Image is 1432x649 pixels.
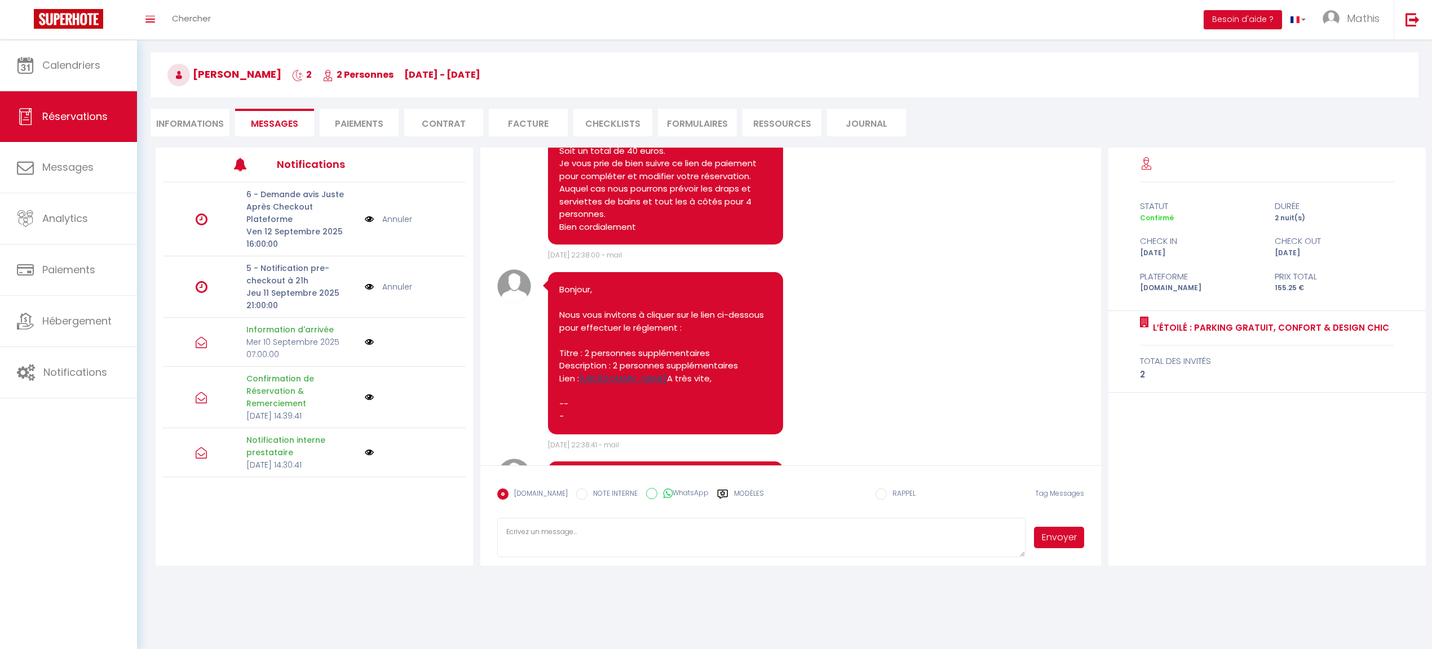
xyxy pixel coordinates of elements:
[246,188,358,225] p: 6 - Demande avis Juste Après Checkout Plateforme
[246,434,358,459] p: Notification interne prestataire
[320,109,399,136] li: Paiements
[246,372,358,410] p: Confirmation de Réservation & Remerciement
[42,211,88,225] span: Analytics
[587,488,638,501] label: NOTE INTERNE
[151,109,229,136] li: Informations
[1133,248,1267,259] div: [DATE]
[1133,199,1267,213] div: statut
[1267,270,1401,283] div: Prix total
[42,58,100,72] span: Calendriers
[1267,234,1401,248] div: check out
[489,109,568,136] li: Facture
[1267,248,1401,259] div: [DATE]
[509,488,568,501] label: [DOMAIN_NAME]
[246,287,358,312] p: Jeu 11 Septembre 2025 21:00:00
[1133,234,1267,248] div: check in
[246,410,358,422] p: [DATE] 14:39:41
[246,323,358,336] p: Information d'arrivée
[42,263,95,277] span: Paiements
[657,488,709,500] label: WhatsApp
[1133,270,1267,283] div: Plateforme
[382,281,412,293] a: Annuler
[9,5,43,38] button: Ouvrir le widget de chat LiveChat
[251,117,298,130] span: Messages
[1204,10,1282,29] button: Besoin d'aide ?
[172,12,211,24] span: Chercher
[1406,12,1420,26] img: logout
[404,109,483,136] li: Contrat
[34,9,103,29] img: Super Booking
[559,94,771,234] pre: Bonsoir, Merci pour votre réservation. Le supplément par personne par nuit est de 10 euros. Soit ...
[1035,488,1084,498] span: Tag Messages
[573,109,652,136] li: CHECKLISTS
[365,448,374,457] img: NO IMAGE
[365,281,374,293] img: NO IMAGE
[1347,11,1380,25] span: Mathis
[43,365,107,379] span: Notifications
[497,459,531,492] img: avatar.png
[497,269,531,303] img: avatar.png
[292,68,312,81] span: 2
[246,336,358,361] p: Mer 10 Septembre 2025 07:00:00
[365,213,374,225] img: NO IMAGE
[1140,213,1174,223] span: Confirmé
[1140,354,1394,368] div: total des invités
[246,225,358,250] p: Ven 12 Septembre 2025 16:00:00
[404,68,480,81] span: [DATE] - [DATE]
[42,314,112,328] span: Hébergement
[887,488,916,501] label: RAPPEL
[246,459,358,471] p: [DATE] 14:30:41
[742,109,821,136] li: Ressources
[548,440,619,450] span: [DATE] 22:38:41 - mail
[579,372,667,384] a: [URL][DOMAIN_NAME]
[322,68,394,81] span: 2 Personnes
[365,337,374,346] img: NO IMAGE
[382,213,412,225] a: Annuler
[277,152,403,177] h3: Notifications
[1384,598,1424,641] iframe: Chat
[559,283,771,423] pre: Bonjour, Nous vous invitons à cliquer sur le lien ci-dessous pour effectuer le réglement : Titre ...
[167,67,281,81] span: [PERSON_NAME]
[1140,368,1394,381] div: 2
[1323,10,1340,27] img: ...
[734,488,764,508] label: Modèles
[1034,527,1084,548] button: Envoyer
[1149,321,1389,335] a: L’Étoilé : Parking Gratuit, Confort & Design Chic
[42,160,94,174] span: Messages
[827,109,906,136] li: Journal
[1267,213,1401,224] div: 2 nuit(s)
[246,262,358,287] p: 5 - Notification pre-checkout à 21h
[658,109,737,136] li: FORMULAIRES
[1267,283,1401,294] div: 155.25 €
[1133,283,1267,294] div: [DOMAIN_NAME]
[1267,199,1401,213] div: durée
[42,109,108,123] span: Réservations
[365,393,374,402] img: NO IMAGE
[548,250,622,260] span: [DATE] 22:38:00 - mail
